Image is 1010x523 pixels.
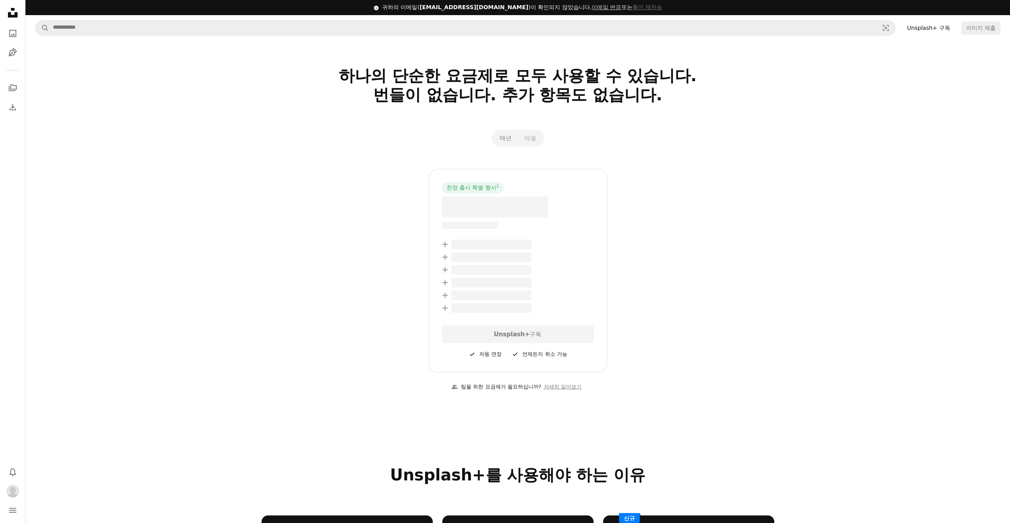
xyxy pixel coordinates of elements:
[5,5,21,22] a: 홈 — Unsplash
[451,383,541,391] div: 팀을 위한 요금제가 필요하십니까?
[451,240,531,249] span: – –––– –––– ––– ––– –––– ––––
[442,326,594,343] div: 구독
[5,464,21,480] button: 알림
[633,4,662,12] button: 확인 재전송
[5,25,21,41] a: 사진
[35,20,896,36] form: 사이트 전체에서 이미지 찾기
[493,131,518,145] button: 매년
[494,331,530,338] strong: Unsplash+
[451,278,531,287] span: – –––– –––– ––– ––– –––– ––––
[5,45,21,60] a: 일러스트
[592,4,621,10] a: 이메일 변경
[262,465,774,484] h2: Unsplash+를 사용해야 하는 이유
[592,4,662,10] span: 또는
[262,66,774,123] h2: 하나의 단순한 요금제로 모두 사용할 수 있습니다. 번들이 없습니다. 추가 항목도 없습니다.
[451,265,531,275] span: – –––– –––– ––– ––– –––– ––––
[495,184,501,192] a: 1
[420,4,528,10] span: [EMAIL_ADDRESS][DOMAIN_NAME]
[5,483,21,499] button: 프로필
[382,4,662,12] div: 귀하의 이메일( )이 확인되지 않았습니다.
[6,485,19,498] img: 사용자 HYELIN AN의 아바타
[5,502,21,518] button: 메뉴
[451,303,531,313] span: – –––– –––– ––– ––– –––– ––––
[961,21,1000,34] button: 이미지 제출
[496,183,499,188] sup: 1
[442,197,549,217] span: – –––– ––––.
[451,252,531,262] span: – –––– –––– ––– ––– –––– ––––
[876,20,895,35] button: 시각적 검색
[541,381,584,394] a: 자세히 알아보기
[35,20,49,35] button: Unsplash 검색
[442,222,498,229] span: –– –––– –––– –––– ––
[468,349,502,359] div: 자동 연장
[902,21,955,34] a: Unsplash+ 구독
[5,99,21,115] a: 다운로드 내역
[442,182,504,193] div: 한정 출시 특별 행사
[518,131,543,145] button: 매월
[451,291,531,300] span: – –––– –––– ––– ––– –––– ––––
[511,349,567,359] div: 언제든지 취소 가능
[5,80,21,96] a: 컬렉션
